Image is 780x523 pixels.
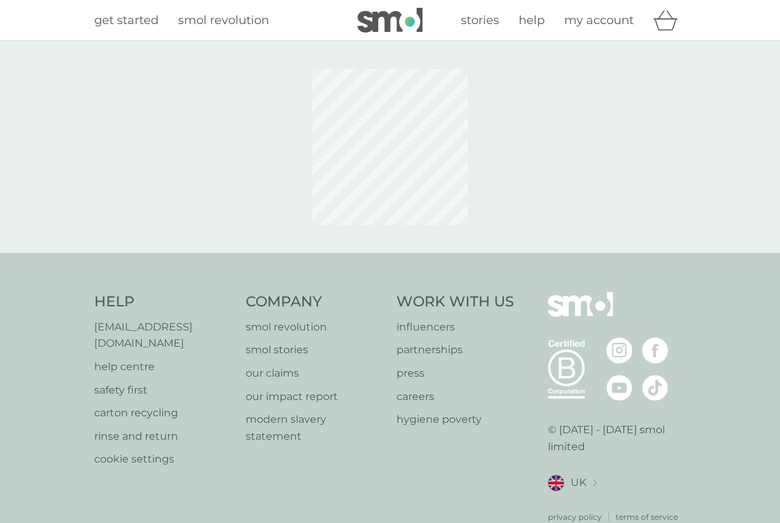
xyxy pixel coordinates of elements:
[519,11,545,30] a: help
[653,7,686,33] div: basket
[94,13,159,27] span: get started
[357,8,422,33] img: smol
[548,511,602,523] a: privacy policy
[246,319,384,336] a: smol revolution
[396,319,514,336] a: influencers
[564,13,634,27] span: my account
[396,411,514,428] a: hygiene poverty
[396,388,514,405] a: careers
[396,342,514,358] a: partnerships
[94,11,159,30] a: get started
[94,428,233,445] a: rinse and return
[246,365,384,382] a: our claims
[94,292,233,312] h4: Help
[548,422,686,455] p: © [DATE] - [DATE] smol limited
[571,474,586,491] span: UK
[396,365,514,382] a: press
[606,375,632,401] img: visit the smol Youtube page
[246,388,384,405] a: our impact report
[642,375,668,401] img: visit the smol Tiktok page
[94,382,233,399] a: safety first
[606,338,632,364] img: visit the smol Instagram page
[246,292,384,312] h4: Company
[396,292,514,312] h4: Work With Us
[246,411,384,444] a: modern slavery statement
[94,451,233,468] a: cookie settings
[593,479,597,487] img: select a new location
[564,11,634,30] a: my account
[616,511,678,523] a: terms of service
[642,338,668,364] img: visit the smol Facebook page
[461,11,499,30] a: stories
[548,292,613,336] img: smol
[519,13,545,27] span: help
[178,13,269,27] span: smol revolution
[461,13,499,27] span: stories
[178,11,269,30] a: smol revolution
[548,475,564,491] img: UK flag
[94,405,233,422] a: carton recycling
[246,342,384,358] a: smol stories
[94,319,233,352] a: [EMAIL_ADDRESS][DOMAIN_NAME]
[94,358,233,375] a: help centre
